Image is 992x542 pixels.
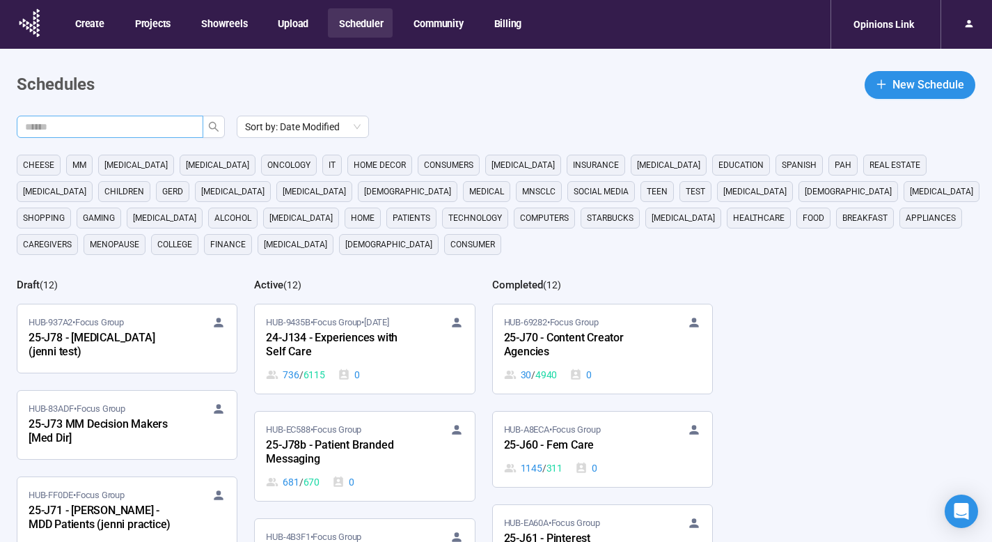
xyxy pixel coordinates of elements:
span: [MEDICAL_DATA] [723,185,787,199]
span: Sort by: Date Modified [245,116,361,137]
div: 0 [332,474,354,490]
span: healthcare [733,211,785,225]
span: education [718,158,764,172]
span: [MEDICAL_DATA] [910,185,973,199]
div: 24-J134 - Experiences with Self Care [266,330,419,362]
span: ( 12 ) [283,279,301,291]
a: HUB-83ADF•Focus Group25-J73 MM Decision Makers [Med Dir] [17,391,237,459]
button: Projects [124,8,180,38]
div: 0 [569,367,592,382]
span: Test [686,185,705,199]
span: / [299,367,304,382]
div: 0 [575,460,597,476]
h2: Draft [17,279,40,291]
div: Open Intercom Messenger [945,495,978,528]
span: Insurance [573,158,619,172]
button: plusNew Schedule [865,71,975,99]
span: Food [803,211,824,225]
span: [MEDICAL_DATA] [186,158,249,172]
span: cheese [23,158,54,172]
span: HUB-A8ECA • Focus Group [504,423,601,437]
div: 0 [338,367,360,382]
span: real estate [869,158,920,172]
span: computers [520,211,569,225]
span: appliances [906,211,956,225]
button: Scheduler [328,8,393,38]
h2: Active [254,279,283,291]
button: Billing [483,8,532,38]
time: [DATE] [364,317,389,327]
span: 311 [546,460,562,476]
div: 1145 [504,460,562,476]
span: [MEDICAL_DATA] [133,211,196,225]
span: HUB-69282 • Focus Group [504,316,599,330]
span: medical [469,185,504,199]
span: home decor [354,158,406,172]
span: college [157,238,192,251]
a: HUB-A8ECA•Focus Group25-J60 - Fem Care1145 / 3110 [493,412,712,487]
span: [MEDICAL_DATA] [269,211,333,225]
button: Showreels [190,8,257,38]
span: HUB-FF0DE • Focus Group [29,488,125,502]
div: 25-J71 - [PERSON_NAME] - MDD Patients (jenni practice) [29,502,182,534]
span: oncology [267,158,310,172]
button: Create [64,8,114,38]
span: menopause [90,238,139,251]
span: search [208,121,219,132]
span: gaming [83,211,115,225]
span: Patients [393,211,430,225]
span: 6115 [304,367,325,382]
div: 30 [504,367,558,382]
span: consumers [424,158,473,172]
span: Spanish [782,158,817,172]
span: shopping [23,211,65,225]
span: mnsclc [522,185,556,199]
span: home [351,211,375,225]
span: HUB-EC588 • Focus Group [266,423,361,437]
span: / [299,474,304,490]
button: Community [402,8,473,38]
span: [MEDICAL_DATA] [23,185,86,199]
div: 25-J78 - [MEDICAL_DATA] (jenni test) [29,330,182,362]
div: 25-J73 MM Decision Makers [Med Dir] [29,416,182,448]
span: [MEDICAL_DATA] [491,158,555,172]
span: PAH [835,158,851,172]
span: breakfast [842,211,888,225]
div: 25-J60 - Fem Care [504,437,657,455]
span: [MEDICAL_DATA] [264,238,327,251]
h2: Completed [492,279,543,291]
a: HUB-EC588•Focus Group25-J78b - Patient Branded Messaging681 / 6700 [255,412,474,501]
span: HUB-9435B • Focus Group • [266,316,388,330]
span: plus [876,79,887,90]
span: it [329,158,336,172]
span: MM [72,158,86,172]
span: Teen [647,185,668,199]
span: HUB-83ADF • Focus Group [29,402,125,416]
a: HUB-69282•Focus Group25-J70 - Content Creator Agencies30 / 49400 [493,304,712,394]
span: consumer [450,238,495,251]
span: [MEDICAL_DATA] [201,185,265,199]
span: [MEDICAL_DATA] [652,211,715,225]
span: starbucks [587,211,633,225]
h1: Schedules [17,72,95,98]
span: [DEMOGRAPHIC_DATA] [805,185,892,199]
span: ( 12 ) [40,279,58,291]
span: [MEDICAL_DATA] [637,158,700,172]
span: HUB-937A2 • Focus Group [29,316,124,330]
span: New Schedule [892,76,964,93]
span: [MEDICAL_DATA] [104,158,168,172]
span: children [104,185,144,199]
span: alcohol [214,211,251,225]
div: 25-J78b - Patient Branded Messaging [266,437,419,469]
div: 736 [266,367,324,382]
span: / [531,367,535,382]
span: finance [210,238,246,251]
a: HUB-9435B•Focus Group•[DATE]24-J134 - Experiences with Self Care736 / 61150 [255,304,474,394]
div: 25-J70 - Content Creator Agencies [504,330,657,362]
span: caregivers [23,238,72,251]
span: [DEMOGRAPHIC_DATA] [345,238,432,251]
span: technology [448,211,502,225]
button: Upload [267,8,318,38]
span: HUB-EA60A • Focus Group [504,516,600,530]
span: 670 [304,474,320,490]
